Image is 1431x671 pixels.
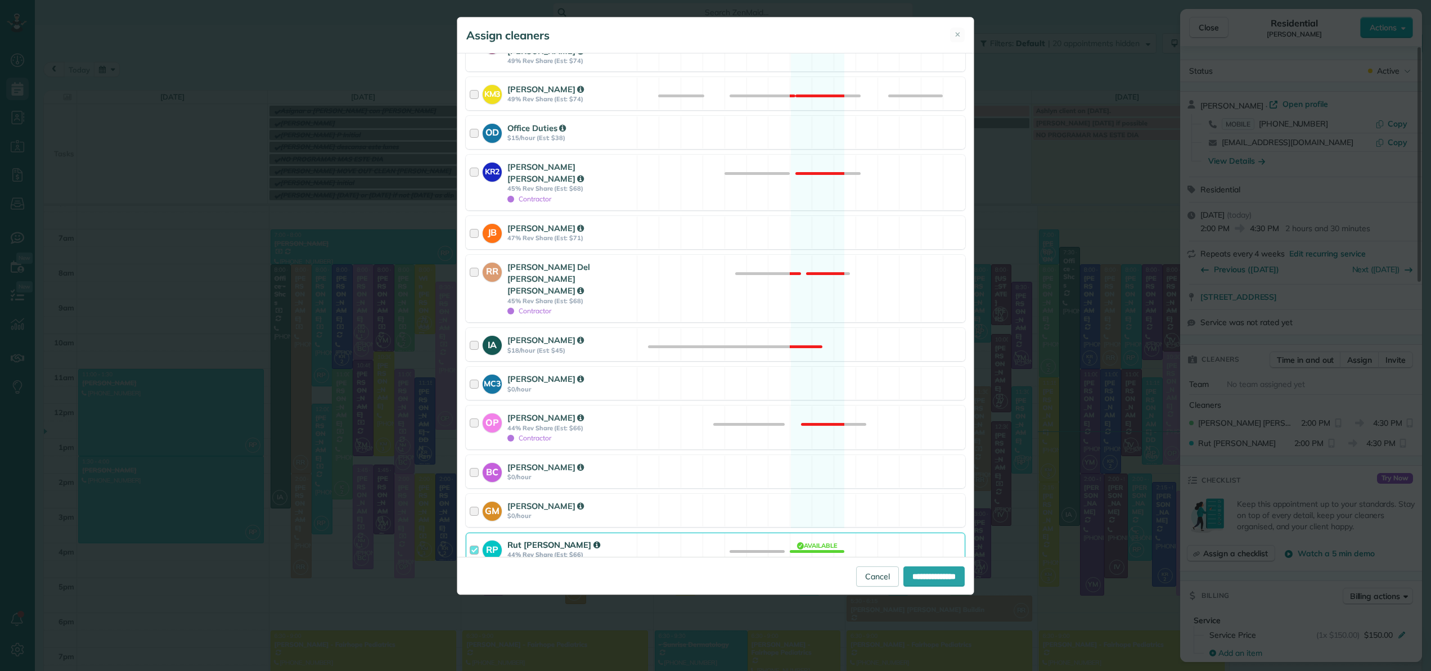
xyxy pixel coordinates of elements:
strong: 45% Rev Share (Est: $68) [507,297,633,305]
strong: RR [483,263,502,278]
strong: $0/hour [507,473,633,481]
strong: MC3 [483,375,502,390]
strong: $18/hour (Est: $45) [507,346,633,354]
strong: [PERSON_NAME] [507,335,584,345]
strong: IA [483,336,502,352]
strong: $0/hour [507,512,633,520]
strong: [PERSON_NAME] [507,84,584,94]
strong: [PERSON_NAME] [PERSON_NAME] [507,161,584,184]
strong: 49% Rev Share (Est: $74) [507,95,633,103]
span: Contractor [507,195,551,203]
span: Contractor [507,307,551,315]
strong: 49% Rev Share (Est: $74) [507,57,633,65]
strong: 44% Rev Share (Est: $66) [507,551,633,559]
strong: OD [483,124,502,139]
strong: KR2 [483,163,502,178]
span: ✕ [955,29,961,40]
strong: 45% Rev Share (Est: $68) [507,184,633,192]
strong: Office Duties [507,123,566,133]
strong: OP [483,413,502,429]
strong: [PERSON_NAME] [507,223,584,233]
strong: BC [483,463,502,479]
strong: $15/hour (Est: $38) [507,134,633,142]
strong: [PERSON_NAME] [507,462,584,472]
strong: [PERSON_NAME] [507,501,584,511]
strong: $0/hour [507,385,633,393]
strong: Rut [PERSON_NAME] [507,539,600,550]
strong: 47% Rev Share (Est: $71) [507,234,633,242]
strong: 44% Rev Share (Est: $66) [507,424,633,432]
strong: [PERSON_NAME] [507,373,584,384]
strong: [PERSON_NAME] [507,412,584,423]
strong: RP [483,541,502,556]
span: Contractor [507,434,551,442]
a: Cancel [856,566,899,587]
strong: JB [483,224,502,240]
h5: Assign cleaners [466,28,550,43]
strong: GM [483,502,502,517]
strong: [PERSON_NAME] Del [PERSON_NAME] [PERSON_NAME] [507,262,590,296]
strong: KM3 [483,85,502,100]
